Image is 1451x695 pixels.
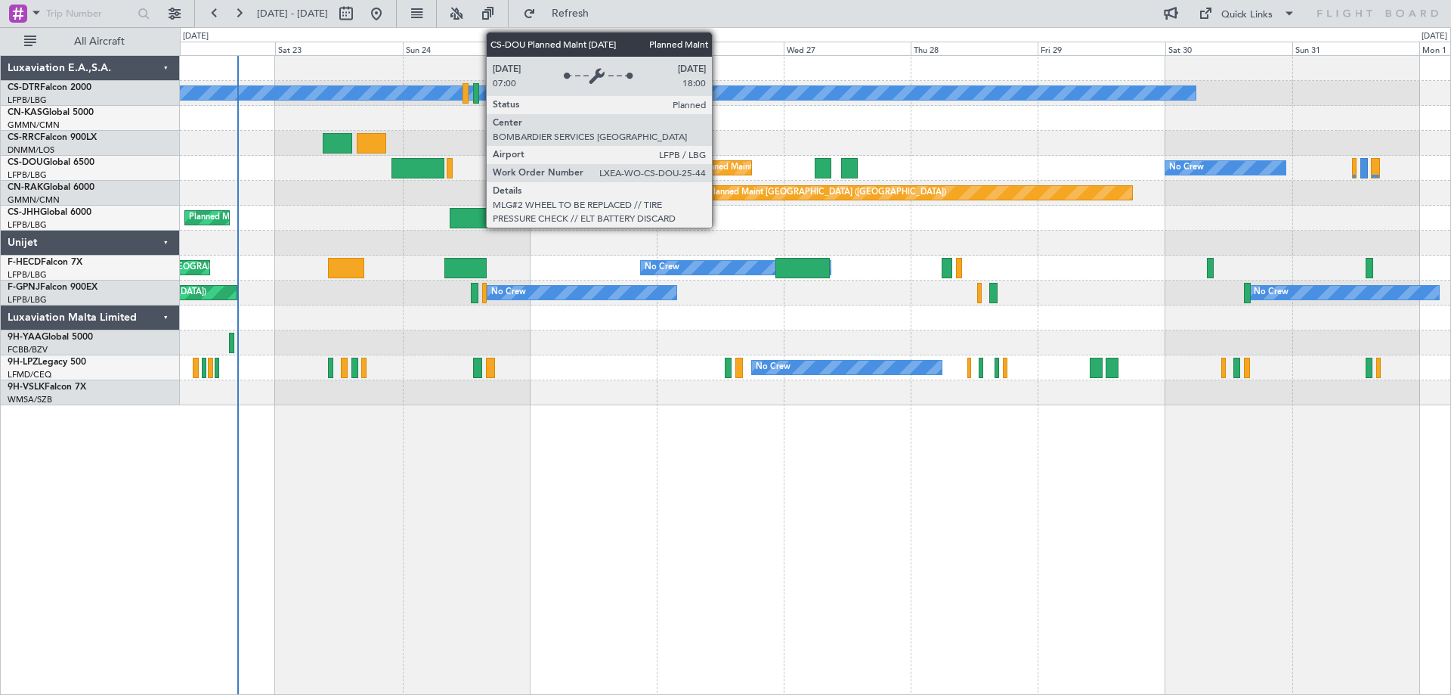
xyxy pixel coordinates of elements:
[403,42,530,55] div: Sun 24
[8,258,41,267] span: F-HECD
[8,108,94,117] a: CN-KASGlobal 5000
[1169,157,1204,179] div: No Crew
[8,294,47,306] a: LFPB/LBG
[1292,42,1419,55] div: Sun 31
[8,144,54,156] a: DNMM/LOS
[8,394,52,405] a: WMSA/SZB
[8,269,47,281] a: LFPB/LBG
[8,133,97,142] a: CS-RRCFalcon 900LX
[189,206,427,229] div: Planned Maint [GEOGRAPHIC_DATA] ([GEOGRAPHIC_DATA])
[8,369,51,380] a: LFMD/CEQ
[534,157,596,179] div: A/C Unavailable
[17,29,164,54] button: All Aircraft
[8,169,47,181] a: LFPB/LBG
[8,194,60,206] a: GMMN/CMN
[1254,281,1289,304] div: No Crew
[8,383,86,392] a: 9H-VSLKFalcon 7X
[8,183,94,192] a: CN-RAKGlobal 6000
[8,344,48,355] a: FCBB/BZV
[8,158,94,167] a: CS-DOUGlobal 6500
[8,219,47,231] a: LFPB/LBG
[911,42,1038,55] div: Thu 28
[8,208,40,217] span: CS-JHH
[645,256,679,279] div: No Crew
[8,133,40,142] span: CS-RRC
[530,42,657,55] div: Mon 25
[1191,2,1303,26] button: Quick Links
[8,383,45,392] span: 9H-VSLK
[8,108,42,117] span: CN-KAS
[8,158,43,167] span: CS-DOU
[8,283,97,292] a: F-GPNJFalcon 900EX
[1422,30,1447,43] div: [DATE]
[8,333,42,342] span: 9H-YAA
[539,8,602,19] span: Refresh
[8,83,40,92] span: CS-DTR
[8,258,82,267] a: F-HECDFalcon 7X
[8,95,47,106] a: LFPB/LBG
[756,356,790,379] div: No Crew
[1165,42,1292,55] div: Sat 30
[183,30,209,43] div: [DATE]
[8,119,60,131] a: GMMN/CMN
[516,2,607,26] button: Refresh
[8,83,91,92] a: CS-DTRFalcon 2000
[1038,42,1165,55] div: Fri 29
[148,42,275,55] div: Fri 22
[39,36,159,47] span: All Aircraft
[708,182,946,204] div: Planned Maint [GEOGRAPHIC_DATA] ([GEOGRAPHIC_DATA])
[275,42,402,55] div: Sat 23
[491,281,526,304] div: No Crew
[8,183,43,192] span: CN-RAK
[657,42,784,55] div: Tue 26
[784,42,911,55] div: Wed 27
[8,333,93,342] a: 9H-YAAGlobal 5000
[698,157,936,179] div: Planned Maint [GEOGRAPHIC_DATA] ([GEOGRAPHIC_DATA])
[1221,8,1273,23] div: Quick Links
[46,2,133,25] input: Trip Number
[8,358,38,367] span: 9H-LPZ
[8,358,86,367] a: 9H-LPZLegacy 500
[257,7,328,20] span: [DATE] - [DATE]
[8,208,91,217] a: CS-JHHGlobal 6000
[8,283,40,292] span: F-GPNJ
